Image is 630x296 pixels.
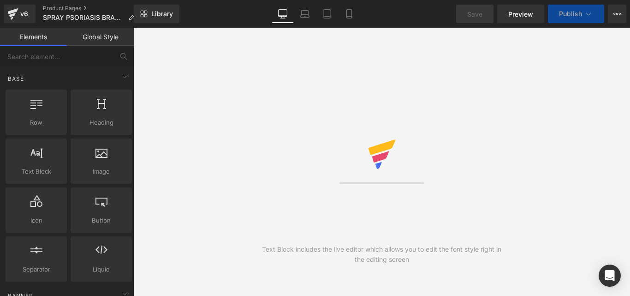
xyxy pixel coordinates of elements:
[8,167,64,176] span: Text Block
[43,14,125,21] span: SPRAY PSORIASIS BRAZOS
[294,5,316,23] a: Laptop
[73,216,129,225] span: Button
[497,5,544,23] a: Preview
[4,5,36,23] a: v6
[18,8,30,20] div: v6
[7,74,25,83] span: Base
[599,265,621,287] div: Open Intercom Messenger
[559,10,582,18] span: Publish
[8,118,64,127] span: Row
[134,5,179,23] a: New Library
[467,9,482,19] span: Save
[67,28,134,46] a: Global Style
[338,5,360,23] a: Mobile
[316,5,338,23] a: Tablet
[8,265,64,274] span: Separator
[43,5,142,12] a: Product Pages
[8,216,64,225] span: Icon
[73,167,129,176] span: Image
[151,10,173,18] span: Library
[608,5,626,23] button: More
[73,265,129,274] span: Liquid
[272,5,294,23] a: Desktop
[257,244,506,265] div: Text Block includes the live editor which allows you to edit the font style right in the editing ...
[548,5,604,23] button: Publish
[73,118,129,127] span: Heading
[508,9,533,19] span: Preview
